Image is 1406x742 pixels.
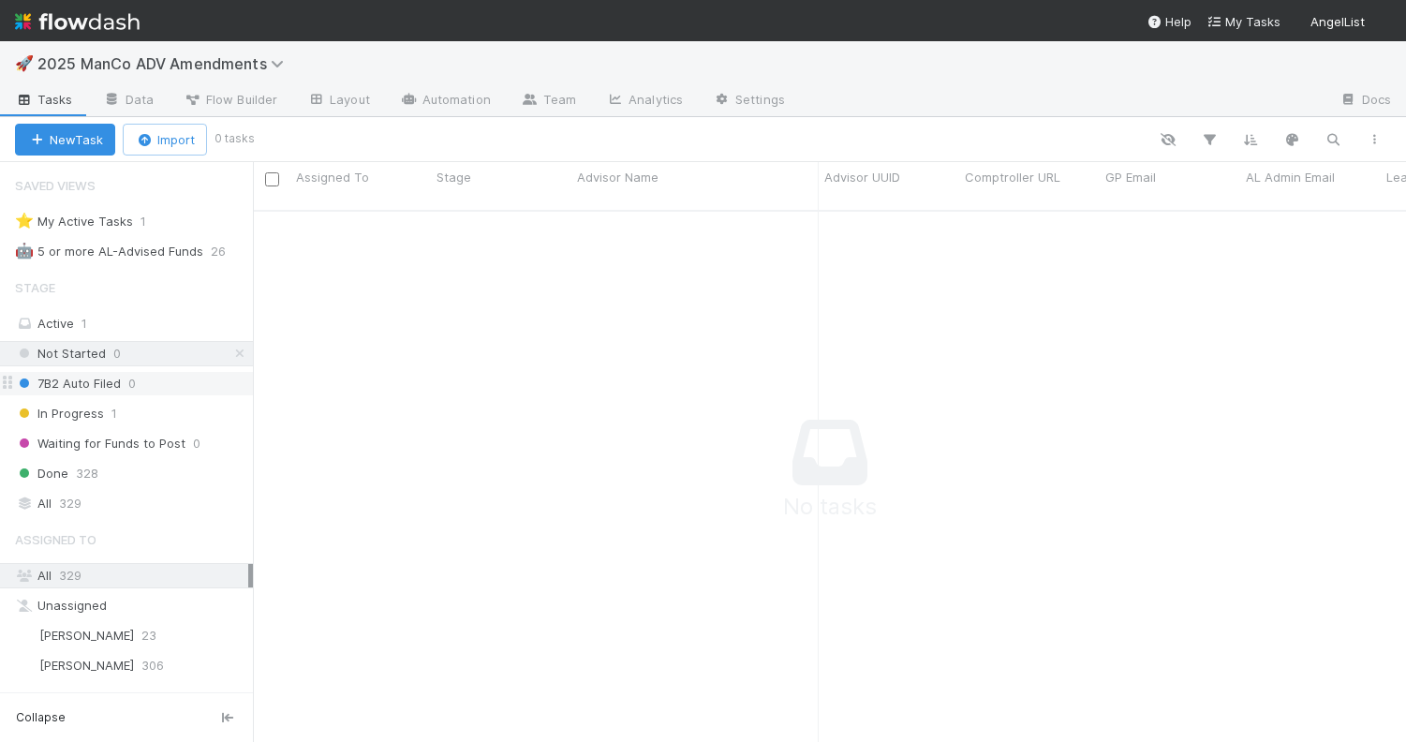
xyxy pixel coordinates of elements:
a: Settings [698,86,800,116]
span: Not Started [15,342,106,365]
a: My Tasks [1206,12,1280,31]
span: Waiting for Funds to Post [15,432,185,455]
div: Unassigned [15,594,248,617]
span: 🤖 [15,243,34,259]
span: 26 [211,240,244,263]
span: 329 [59,492,81,515]
span: Collapse [16,709,66,726]
span: Done [15,462,68,485]
span: 23 [141,624,156,647]
a: Team [506,86,591,116]
img: avatar_c545aa83-7101-4841-8775-afeaaa9cc762.png [15,656,34,675]
span: Saved Views [15,167,96,204]
span: Assigned To [296,168,369,186]
span: 329 [59,568,81,583]
span: GP Email [1105,168,1156,186]
span: Stage [15,269,55,306]
span: 0 [193,432,200,455]
span: Advisor Name [577,168,659,186]
a: Docs [1325,86,1406,116]
span: 328 [76,462,98,485]
div: My Active Tasks [15,210,133,233]
span: Flow Builder [184,90,277,109]
span: Comptroller URL [965,168,1060,186]
span: AL Admin Email [1246,168,1335,186]
span: AngelList [1310,14,1365,29]
span: Assigned To [15,521,96,558]
span: Tasks [15,90,73,109]
span: ⭐ [15,213,34,229]
button: Import [123,124,207,156]
span: 0 [128,372,136,395]
div: All [15,492,248,515]
button: NewTask [15,124,115,156]
div: All [15,564,248,587]
span: Stage [437,168,471,186]
input: Toggle All Rows Selected [265,172,279,186]
span: 7B2 Auto Filed [15,372,121,395]
a: Automation [385,86,506,116]
img: avatar_c545aa83-7101-4841-8775-afeaaa9cc762.png [1372,13,1391,32]
span: 1 [81,316,87,331]
span: My Tasks [1206,14,1280,29]
span: In Progress [15,402,104,425]
span: Advisor UUID [824,168,900,186]
span: [PERSON_NAME] [39,658,134,673]
span: 🚀 [15,55,34,71]
div: Active [15,312,248,335]
img: logo-inverted-e16ddd16eac7371096b0.svg [15,6,140,37]
span: [PERSON_NAME] [39,628,134,643]
span: 0 [113,342,121,365]
span: 1 [111,402,117,425]
div: Help [1147,12,1191,31]
a: Flow Builder [169,86,292,116]
span: 1 [141,210,165,233]
a: Analytics [591,86,698,116]
a: Data [88,86,169,116]
small: 0 tasks [215,130,255,147]
span: 2025 ManCo ADV Amendments [37,54,293,73]
a: Layout [292,86,385,116]
img: avatar_e79b5690-6eb7-467c-97bb-55e5d29541a1.png [15,626,34,645]
div: 5 or more AL-Advised Funds [15,240,203,263]
span: 306 [141,654,164,677]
